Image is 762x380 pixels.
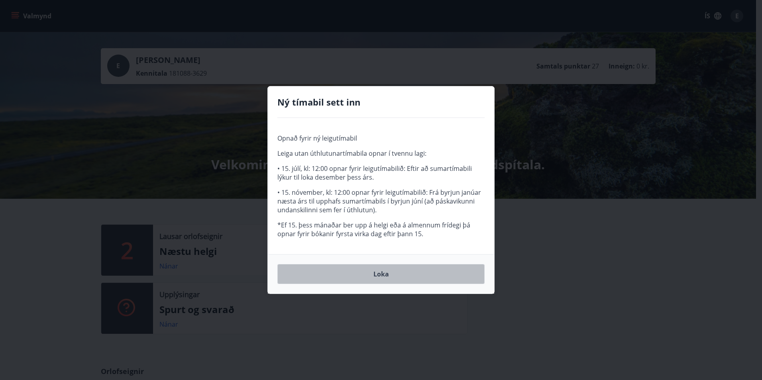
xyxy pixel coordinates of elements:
p: *Ef 15. þess mánaðar ber upp á helgi eða á almennum frídegi þá opnar fyrir bókanir fyrsta virka d... [277,221,485,238]
h4: Ný tímabil sett inn [277,96,485,108]
p: Opnað fyrir ný leigutímabil [277,134,485,143]
p: • 15. júlí, kl: 12:00 opnar fyrir leigutímabilið: Eftir að sumartímabili lýkur til loka desember ... [277,164,485,182]
p: • 15. nóvember, kl: 12:00 opnar fyrir leigutímabilið: Frá byrjun janúar næsta árs til upphafs sum... [277,188,485,214]
p: Leiga utan úthlutunartímabila opnar í tvennu lagi: [277,149,485,158]
button: Loka [277,264,485,284]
